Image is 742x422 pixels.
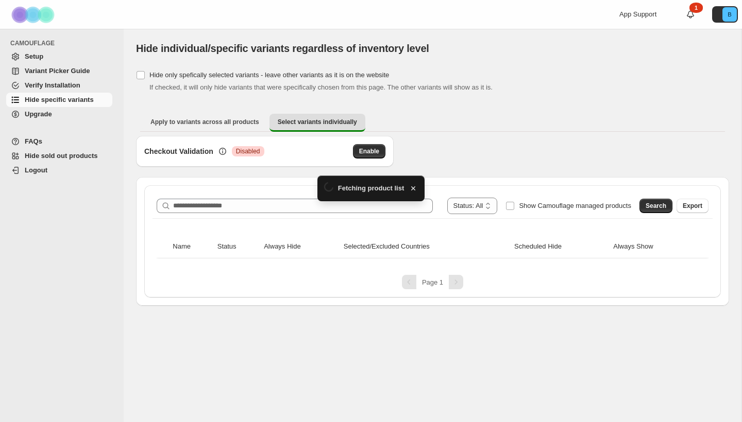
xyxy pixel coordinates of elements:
[149,83,493,91] span: If checked, it will only hide variants that were specifically chosen from this page. The other va...
[6,78,112,93] a: Verify Installation
[142,114,267,130] button: Apply to variants across all products
[341,235,511,258] th: Selected/Excluded Countries
[683,202,702,210] span: Export
[619,10,656,18] span: App Support
[261,235,341,258] th: Always Hide
[646,202,666,210] span: Search
[10,39,116,47] span: CAMOUFLAGE
[269,114,365,132] button: Select variants individually
[144,146,213,156] h3: Checkout Validation
[170,235,214,258] th: Name
[722,7,737,22] span: Avatar with initials B
[6,64,112,78] a: Variant Picker Guide
[519,202,631,209] span: Show Camouflage managed products
[6,134,112,149] a: FAQs
[728,11,731,17] text: B
[153,275,713,289] nav: Pagination
[236,147,260,155] span: Disabled
[6,149,112,163] a: Hide sold out products
[685,9,696,20] a: 1
[677,199,709,213] button: Export
[6,93,112,107] a: Hide specific variants
[25,137,42,145] span: FAQs
[25,81,80,89] span: Verify Installation
[25,67,90,75] span: Variant Picker Guide
[6,163,112,178] a: Logout
[278,118,357,126] span: Select variants individually
[338,183,404,194] span: Fetching product list
[353,144,385,159] button: Enable
[6,107,112,121] a: Upgrade
[25,152,98,160] span: Hide sold out products
[149,71,389,79] span: Hide only spefically selected variants - leave other variants as it is on the website
[689,3,703,13] div: 1
[639,199,672,213] button: Search
[422,278,443,286] span: Page 1
[136,136,729,306] div: Select variants individually
[214,235,261,258] th: Status
[136,43,429,54] span: Hide individual/specific variants regardless of inventory level
[511,235,610,258] th: Scheduled Hide
[25,96,94,103] span: Hide specific variants
[359,147,379,155] span: Enable
[8,1,60,29] img: Camouflage
[610,235,695,258] th: Always Show
[150,118,259,126] span: Apply to variants across all products
[712,6,738,23] button: Avatar with initials B
[6,49,112,64] a: Setup
[25,110,52,118] span: Upgrade
[25,52,43,60] span: Setup
[25,166,47,174] span: Logout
